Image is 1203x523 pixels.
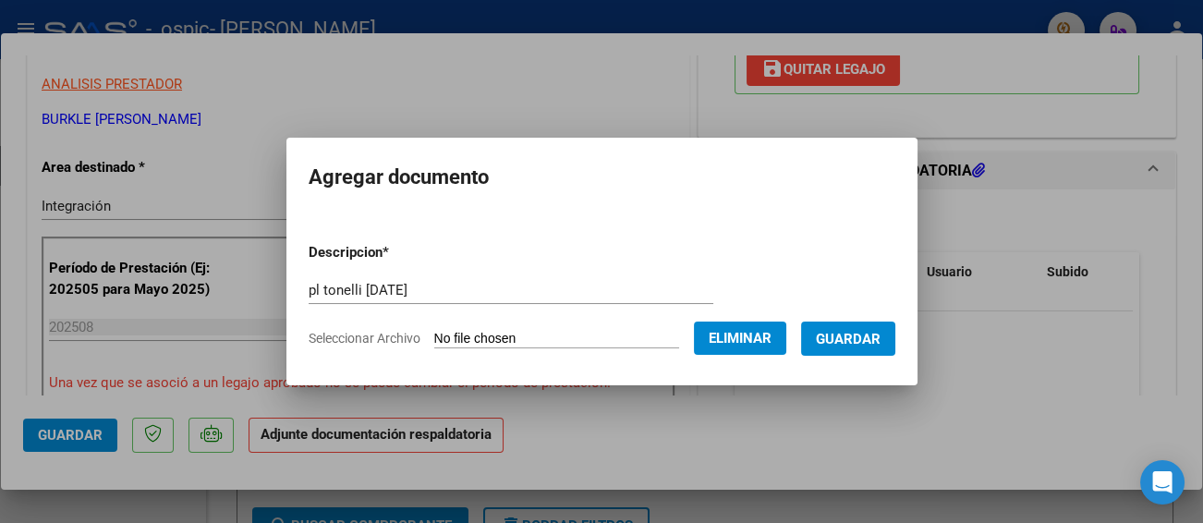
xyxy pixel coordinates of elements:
h2: Agregar documento [309,160,895,195]
button: Guardar [801,322,895,356]
span: Guardar [816,331,881,347]
span: Eliminar [709,330,772,347]
button: Eliminar [694,322,786,355]
span: Seleccionar Archivo [309,331,420,346]
p: Descripcion [309,242,485,263]
div: Open Intercom Messenger [1140,460,1185,505]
